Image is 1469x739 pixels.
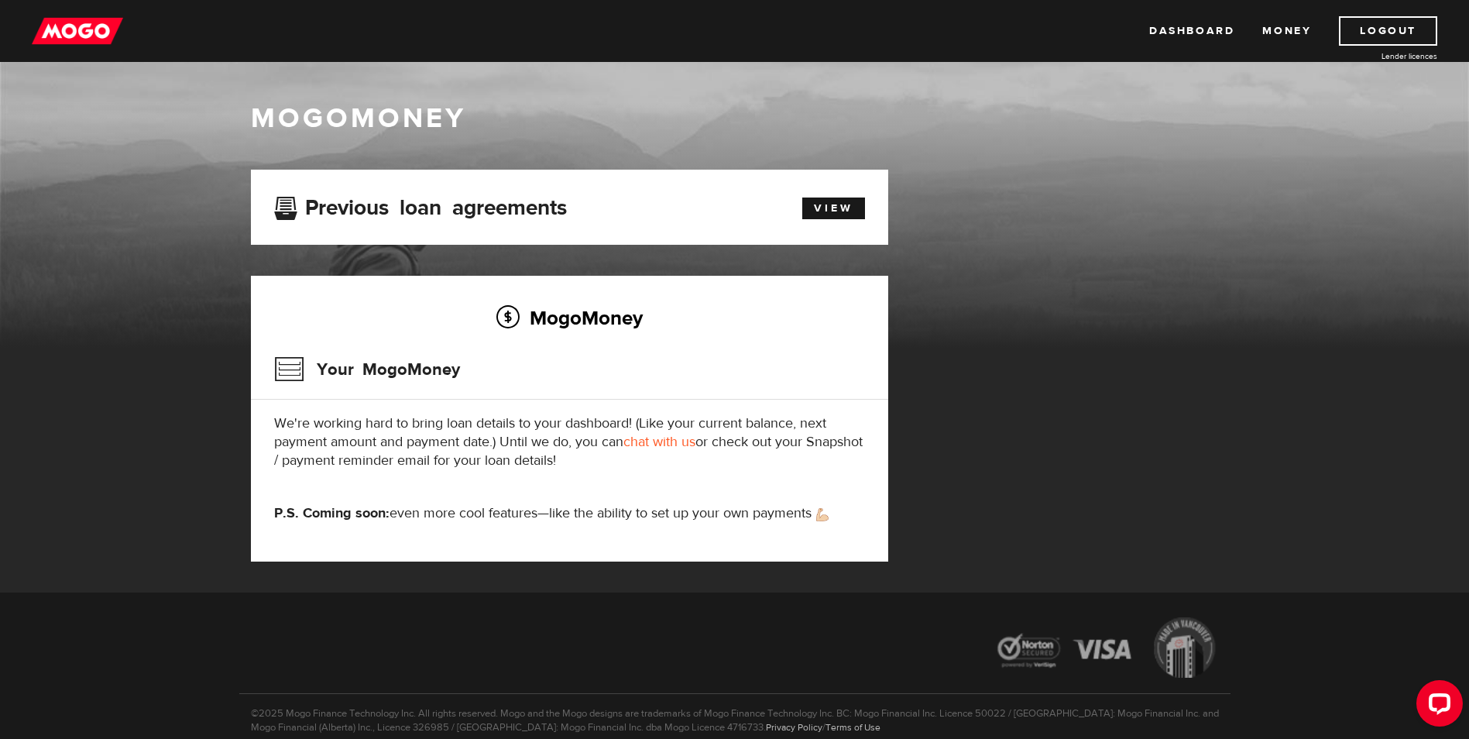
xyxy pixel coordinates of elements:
iframe: LiveChat chat widget [1404,674,1469,739]
h1: MogoMoney [251,102,1219,135]
a: Dashboard [1149,16,1234,46]
a: Money [1262,16,1311,46]
a: Logout [1339,16,1437,46]
p: even more cool features—like the ability to set up your own payments [274,504,865,523]
p: ©2025 Mogo Finance Technology Inc. All rights reserved. Mogo and the Mogo designs are trademarks ... [239,693,1230,734]
img: mogo_logo-11ee424be714fa7cbb0f0f49df9e16ec.png [32,16,123,46]
img: strong arm emoji [816,508,829,521]
a: chat with us [623,433,695,451]
h3: Your MogoMoney [274,349,460,390]
a: View [802,198,865,219]
img: legal-icons-92a2ffecb4d32d839781d1b4e4802d7b.png [983,606,1230,693]
a: Terms of Use [825,721,880,734]
h2: MogoMoney [274,301,865,334]
h3: Previous loan agreements [274,195,567,215]
p: We're working hard to bring loan details to your dashboard! (Like your current balance, next paym... [274,414,865,470]
a: Privacy Policy [766,721,822,734]
a: Lender licences [1321,50,1437,62]
strong: P.S. Coming soon: [274,504,390,522]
